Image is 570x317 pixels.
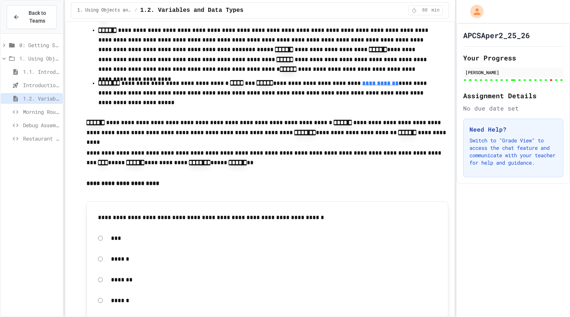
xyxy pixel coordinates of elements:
[140,6,243,15] span: 1.2. Variables and Data Types
[23,108,60,116] span: Morning Routine Fix
[23,121,60,129] span: Debug Assembly
[19,55,60,62] span: 1. Using Objects and Methods
[465,69,561,76] div: [PERSON_NAME]
[469,125,557,134] h3: Need Help?
[7,5,57,29] button: Back to Teams
[23,135,60,142] span: Restaurant Order System
[419,7,431,13] span: 60
[463,104,563,113] div: No due date set
[463,30,530,40] h1: APCSAper2_25_26
[463,90,563,101] h2: Assignment Details
[432,7,440,13] span: min
[462,3,485,20] div: My Account
[24,9,50,25] span: Back to Teams
[469,137,557,166] p: Switch to "Grade View" to access the chat feature and communicate with your teacher for help and ...
[77,7,131,13] span: 1. Using Objects and Methods
[23,95,60,102] span: 1.2. Variables and Data Types
[463,53,563,63] h2: Your Progress
[134,7,137,13] span: /
[19,41,60,49] span: 0: Getting Started
[23,68,60,76] span: 1.1. Introduction to Algorithms, Programming, and Compilers
[23,81,60,89] span: Introduction to Algorithms, Programming, and Compilers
